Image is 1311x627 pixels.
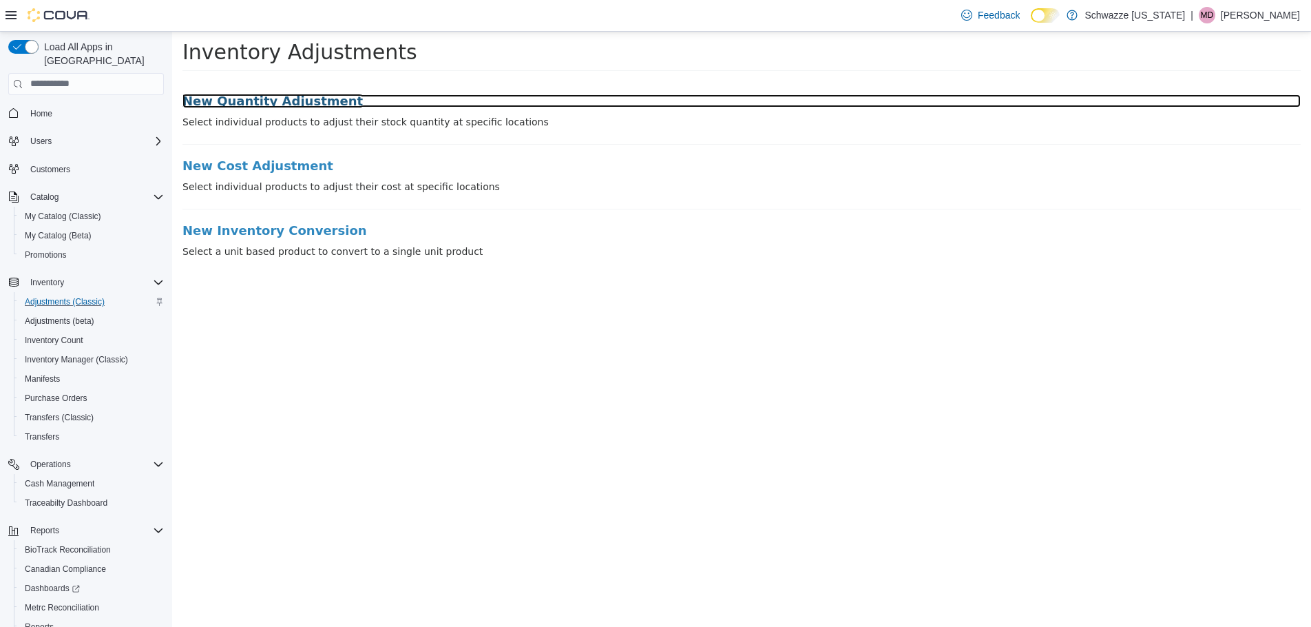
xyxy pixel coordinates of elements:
[30,459,71,470] span: Operations
[19,294,164,310] span: Adjustments (Classic)
[1221,7,1300,23] p: [PERSON_NAME]
[25,522,164,539] span: Reports
[14,493,169,513] button: Traceabilty Dashboard
[19,475,100,492] a: Cash Management
[25,316,94,327] span: Adjustments (beta)
[25,564,106,575] span: Canadian Compliance
[25,431,59,442] span: Transfers
[25,335,83,346] span: Inventory Count
[30,164,70,175] span: Customers
[25,583,80,594] span: Dashboards
[19,313,100,329] a: Adjustments (beta)
[25,497,107,508] span: Traceabilty Dashboard
[25,456,76,473] button: Operations
[25,373,60,384] span: Manifests
[25,230,92,241] span: My Catalog (Beta)
[19,475,164,492] span: Cash Management
[14,427,169,446] button: Transfers
[19,561,112,577] a: Canadian Compliance
[3,159,169,179] button: Customers
[19,580,85,597] a: Dashboards
[14,331,169,350] button: Inventory Count
[30,277,64,288] span: Inventory
[14,292,169,311] button: Adjustments (Classic)
[19,580,164,597] span: Dashboards
[30,525,59,536] span: Reports
[14,474,169,493] button: Cash Management
[14,369,169,389] button: Manifests
[19,409,164,426] span: Transfers (Classic)
[19,227,97,244] a: My Catalog (Beta)
[25,189,64,205] button: Catalog
[25,105,164,122] span: Home
[19,227,164,244] span: My Catalog (Beta)
[3,103,169,123] button: Home
[1199,7,1215,23] div: Matthew Dupuis
[978,8,1020,22] span: Feedback
[14,598,169,617] button: Metrc Reconciliation
[19,371,65,387] a: Manifests
[14,579,169,598] a: Dashboards
[25,296,105,307] span: Adjustments (Classic)
[14,559,169,579] button: Canadian Compliance
[1031,8,1060,23] input: Dark Mode
[30,108,52,119] span: Home
[19,429,164,445] span: Transfers
[1201,7,1214,23] span: MD
[25,456,164,473] span: Operations
[3,455,169,474] button: Operations
[19,542,164,558] span: BioTrack Reconciliation
[14,350,169,369] button: Inventory Manager (Classic)
[30,192,59,203] span: Catalog
[1084,7,1185,23] p: Schwazze [US_STATE]
[19,313,164,329] span: Adjustments (beta)
[25,478,94,489] span: Cash Management
[25,211,101,222] span: My Catalog (Classic)
[14,389,169,408] button: Purchase Orders
[19,390,93,407] a: Purchase Orders
[25,274,70,291] button: Inventory
[25,161,164,178] span: Customers
[3,187,169,207] button: Catalog
[25,354,128,365] span: Inventory Manager (Classic)
[25,249,67,260] span: Promotions
[19,351,134,368] a: Inventory Manager (Classic)
[19,599,105,616] a: Metrc Reconciliation
[19,409,99,426] a: Transfers (Classic)
[3,132,169,151] button: Users
[1191,7,1193,23] p: |
[10,63,1129,76] a: New Quantity Adjustment
[19,332,164,349] span: Inventory Count
[14,311,169,331] button: Adjustments (beta)
[19,599,164,616] span: Metrc Reconciliation
[25,133,57,150] button: Users
[14,540,169,559] button: BioTrack Reconciliation
[19,561,164,577] span: Canadian Compliance
[3,521,169,540] button: Reports
[25,522,65,539] button: Reports
[39,40,164,68] span: Load All Apps in [GEOGRAPHIC_DATA]
[10,148,1129,163] p: Select individual products to adjust their cost at specific locations
[19,208,164,225] span: My Catalog (Classic)
[30,136,52,147] span: Users
[19,332,89,349] a: Inventory Count
[14,408,169,427] button: Transfers (Classic)
[14,245,169,265] button: Promotions
[19,208,107,225] a: My Catalog (Classic)
[25,133,164,150] span: Users
[25,602,99,613] span: Metrc Reconciliation
[19,294,110,310] a: Adjustments (Classic)
[19,351,164,368] span: Inventory Manager (Classic)
[25,161,76,178] a: Customers
[19,429,65,445] a: Transfers
[10,127,1129,141] a: New Cost Adjustment
[25,393,87,404] span: Purchase Orders
[25,544,111,555] span: BioTrack Reconciliation
[10,192,1129,206] h3: New Inventory Conversion
[19,495,164,511] span: Traceabilty Dashboard
[19,390,164,407] span: Purchase Orders
[956,1,1025,29] a: Feedback
[25,189,164,205] span: Catalog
